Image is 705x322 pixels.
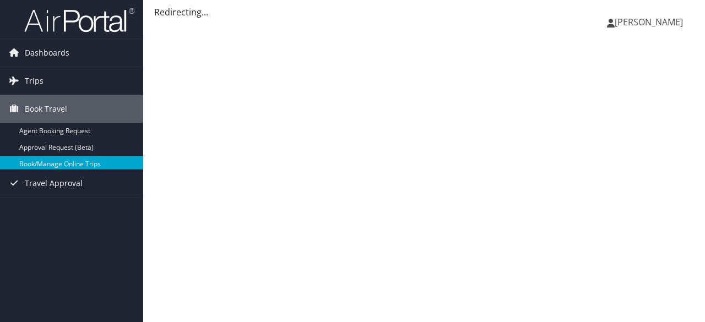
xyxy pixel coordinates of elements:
span: Trips [25,67,44,95]
span: [PERSON_NAME] [615,16,683,28]
span: Book Travel [25,95,67,123]
div: Redirecting... [154,6,694,19]
span: Dashboards [25,39,69,67]
span: Travel Approval [25,170,83,197]
a: [PERSON_NAME] [607,6,694,39]
img: airportal-logo.png [24,7,134,33]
